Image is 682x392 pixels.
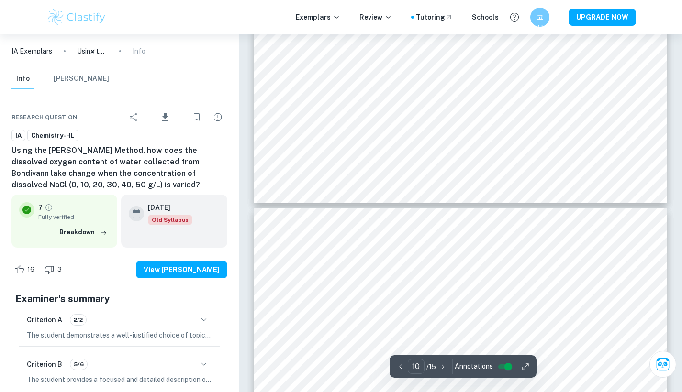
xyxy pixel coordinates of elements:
[12,131,25,141] span: IA
[28,131,78,141] span: Chemistry-HL
[136,261,227,278] button: View [PERSON_NAME]
[208,108,227,127] div: Report issue
[11,130,25,142] a: IA
[11,145,227,191] h6: Using the [PERSON_NAME] Method, how does the dissolved oxygen content of water collected from Bon...
[45,203,53,212] a: Grade fully verified
[416,12,453,22] a: Tutoring
[27,359,62,370] h6: Criterion B
[11,68,34,89] button: Info
[15,292,224,306] h5: Examiner's summary
[77,46,108,56] p: Using the [PERSON_NAME] Method, how does the dissolved oxygen content of water collected from Bon...
[148,202,185,213] h6: [DATE]
[11,113,78,121] span: Research question
[426,361,436,372] p: / 15
[124,108,144,127] div: Share
[38,202,43,213] p: 7
[506,9,523,25] button: Help and Feedback
[27,374,212,385] p: The student provides a focused and detailed description of the main topic, clearly defining the r...
[27,130,78,142] a: Chemistry-HL
[296,12,340,22] p: Exemplars
[133,46,145,56] p: Info
[52,265,67,274] span: 3
[22,265,40,274] span: 16
[148,215,192,225] span: Old Syllabus
[38,213,110,221] span: Fully verified
[145,105,185,130] div: Download
[70,360,87,369] span: 5/6
[42,262,67,277] div: Dislike
[54,68,109,89] button: [PERSON_NAME]
[27,315,62,325] h6: Criterion A
[11,46,52,56] a: IA Exemplars
[455,361,493,371] span: Annotations
[569,9,636,26] button: UPGRADE NOW
[187,108,206,127] div: Bookmark
[70,316,86,324] span: 2/2
[530,8,549,27] button: 고시
[148,215,192,225] div: Starting from the May 2025 session, the Chemistry IA requirements have changed. It's OK to refer ...
[11,262,40,277] div: Like
[359,12,392,22] p: Review
[472,12,499,22] a: Schools
[46,8,107,27] img: Clastify logo
[534,12,545,22] h6: 고시
[57,225,110,240] button: Breakdown
[27,330,212,340] p: The student demonstrates a well-justified choice of topic and research question, highlighting bot...
[649,351,676,378] button: Ask Clai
